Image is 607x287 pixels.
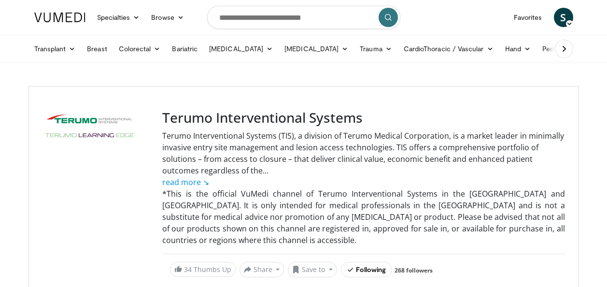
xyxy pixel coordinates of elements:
[279,39,354,58] a: [MEDICAL_DATA]
[162,177,209,187] a: read more ↘
[354,39,398,58] a: Trauma
[145,8,190,27] a: Browse
[162,110,565,126] h3: Terumo Interventional Systems
[398,39,499,58] a: CardioThoracic / Vascular
[499,39,536,58] a: Hand
[162,130,565,188] div: Terumo Interventional Systems (TIS), a division of Terumo Medical Corporation, is a market leader...
[536,39,575,58] a: Pediatric
[508,8,548,27] a: Favorites
[166,39,203,58] a: Bariatric
[288,262,337,277] button: Save to
[113,39,167,58] a: Colorectal
[81,39,113,58] a: Breast
[170,262,236,277] a: 34 Thumbs Up
[395,266,433,274] a: 268 followers
[240,262,284,277] button: Share
[184,265,192,274] span: 34
[207,6,400,29] input: Search topics, interventions
[554,8,573,27] a: S
[162,165,268,187] span: ...
[341,262,393,277] button: Following
[34,13,85,22] img: VuMedi Logo
[203,39,279,58] a: [MEDICAL_DATA]
[91,8,146,27] a: Specialties
[28,39,82,58] a: Transplant
[162,188,565,246] div: *This is the official VuMedi channel of Terumo Interventional Systems in the [GEOGRAPHIC_DATA] an...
